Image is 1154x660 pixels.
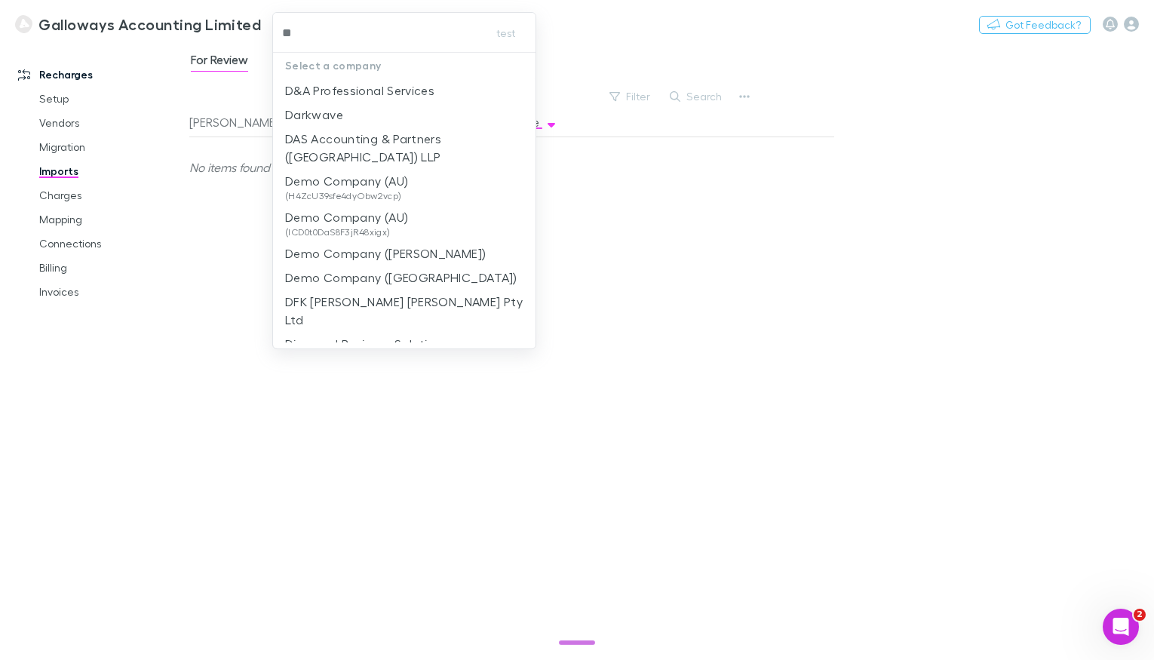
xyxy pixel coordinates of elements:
p: Demo Company ([GEOGRAPHIC_DATA]) [285,269,517,287]
p: DFK [PERSON_NAME] [PERSON_NAME] Pty Ltd [285,293,524,329]
p: Demo Company ([PERSON_NAME]) [285,244,486,262]
span: test [496,24,515,42]
iframe: Intercom live chat [1103,609,1139,645]
span: (H4ZcU39sfe4dyObw2vcp) [285,190,408,202]
p: DAS Accounting & Partners ([GEOGRAPHIC_DATA]) LLP [285,130,524,166]
p: Demo Company (AU) [285,208,408,226]
span: 2 [1134,609,1146,621]
p: Diamond Business Solutions [285,335,449,353]
p: Darkwave [285,106,343,124]
p: D&A Professional Services [285,81,434,100]
button: test [481,24,529,42]
p: Demo Company (AU) [285,172,408,190]
span: (ICD0t0DaS8F3jR48xigx) [285,226,408,238]
p: Select a company [273,53,536,78]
